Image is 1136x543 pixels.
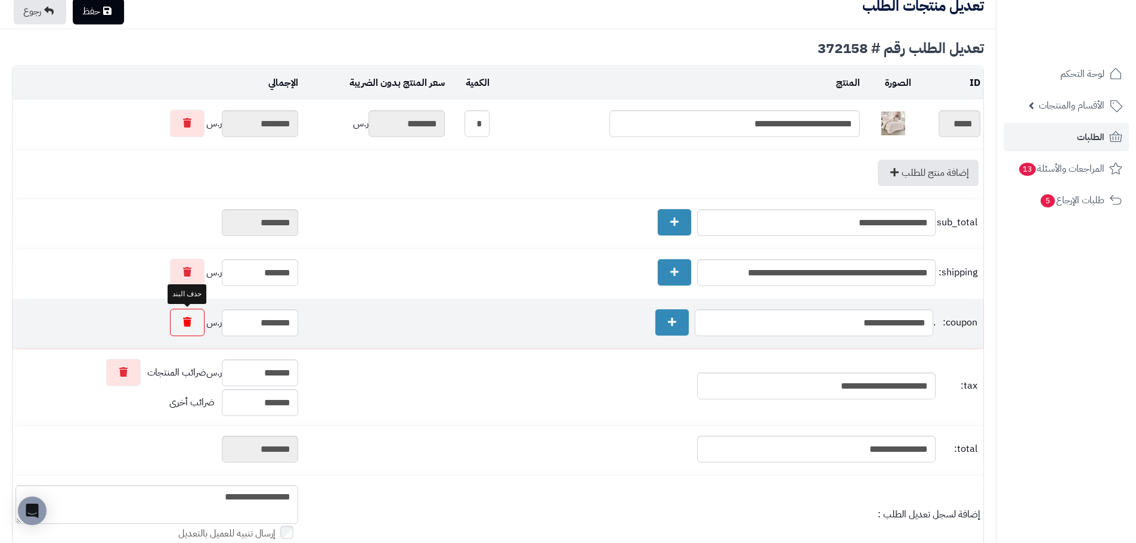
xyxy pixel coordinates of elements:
[939,379,977,393] span: tax:
[12,41,984,55] div: تعديل الطلب رقم # 372158
[939,316,977,330] span: coupon:
[939,216,977,229] span: sub_total:
[169,395,215,409] span: ضرائب أخرى
[16,110,298,137] div: ر.س
[13,67,301,100] td: الإجمالي
[1004,186,1129,215] a: طلبات الإرجاع5
[448,67,493,100] td: الكمية
[1004,154,1129,183] a: المراجعات والأسئلة13
[878,160,979,186] a: إضافة منتج للطلب
[1019,163,1036,176] span: 13
[304,508,980,522] div: إضافة لسجل تعديل الطلب :
[16,309,298,336] div: ر.س
[1077,129,1104,145] span: الطلبات
[147,366,206,380] span: ضرائب المنتجات
[1018,160,1104,177] span: المراجعات والأسئلة
[168,284,206,304] div: حذف البند
[304,110,445,137] div: ر.س
[914,67,983,100] td: ID
[493,67,863,100] td: المنتج
[301,67,448,100] td: سعر المنتج بدون الضريبة
[881,111,905,135] img: 1752387372-1-40x40.jpg
[16,259,298,286] div: ر.س
[18,497,47,525] div: Open Intercom Messenger
[1039,192,1104,209] span: طلبات الإرجاع
[1060,66,1104,82] span: لوحة التحكم
[1039,97,1104,114] span: الأقسام والمنتجات
[280,526,293,539] input: إرسال تنبيه للعميل بالتعديل
[1004,60,1129,88] a: لوحة التحكم
[178,527,298,541] label: إرسال تنبيه للعميل بالتعديل
[16,359,298,386] div: ر.س
[304,309,980,336] div: .
[939,266,977,280] span: shipping:
[1004,123,1129,151] a: الطلبات
[939,442,977,456] span: total:
[1041,194,1055,207] span: 5
[863,67,915,100] td: الصورة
